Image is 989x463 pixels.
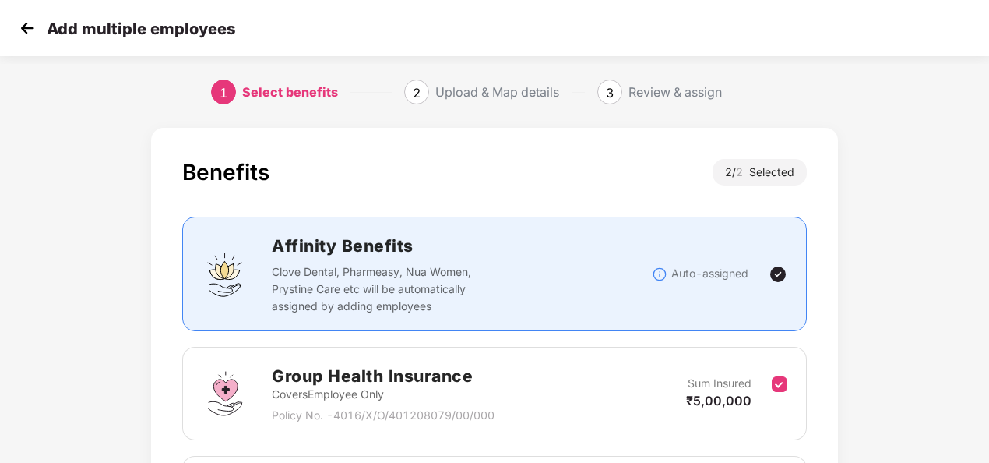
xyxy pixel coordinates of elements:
h2: Affinity Benefits [272,233,652,259]
p: Sum Insured [688,375,751,392]
div: Select benefits [242,80,338,104]
h2: Group Health Insurance [272,363,494,389]
span: 2 [413,85,421,101]
p: Auto-assigned [671,265,748,282]
span: 2 [736,165,749,178]
div: Review & assign [628,80,722,104]
img: svg+xml;base64,PHN2ZyBpZD0iSW5mb18tXzMyeDMyIiBkYXRhLW5hbWU9IkluZm8gLSAzMngzMiIgeG1sbnM9Imh0dHA6Ly... [652,267,667,282]
div: Benefits [182,159,269,186]
p: Add multiple employees [47,19,235,38]
span: ₹5,00,000 [686,393,751,408]
span: 3 [606,85,614,101]
p: Covers Employee Only [272,386,494,403]
img: svg+xml;base64,PHN2ZyB4bWxucz0iaHR0cDovL3d3dy53My5vcmcvMjAwMC9zdmciIHdpZHRoPSIzMCIgaGVpZ2h0PSIzMC... [16,16,39,40]
p: Policy No. - 4016/X/O/401208079/00/000 [272,407,494,424]
div: Upload & Map details [435,80,559,104]
div: 2 / Selected [713,159,807,186]
img: svg+xml;base64,PHN2ZyBpZD0iR3JvdXBfSGVhbHRoX0luc3VyYW5jZSIgZGF0YS1uYW1lPSJHcm91cCBIZWFsdGggSW5zdX... [202,370,248,417]
p: Clove Dental, Pharmeasy, Nua Women, Prystine Care etc will be automatically assigned by adding em... [272,263,500,315]
span: 1 [220,85,227,101]
img: svg+xml;base64,PHN2ZyBpZD0iVGljay0yNHgyNCIgeG1sbnM9Imh0dHA6Ly93d3cudzMub3JnLzIwMDAvc3ZnIiB3aWR0aD... [769,265,787,284]
img: svg+xml;base64,PHN2ZyBpZD0iQWZmaW5pdHlfQmVuZWZpdHMiIGRhdGEtbmFtZT0iQWZmaW5pdHkgQmVuZWZpdHMiIHhtbG... [202,251,248,298]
